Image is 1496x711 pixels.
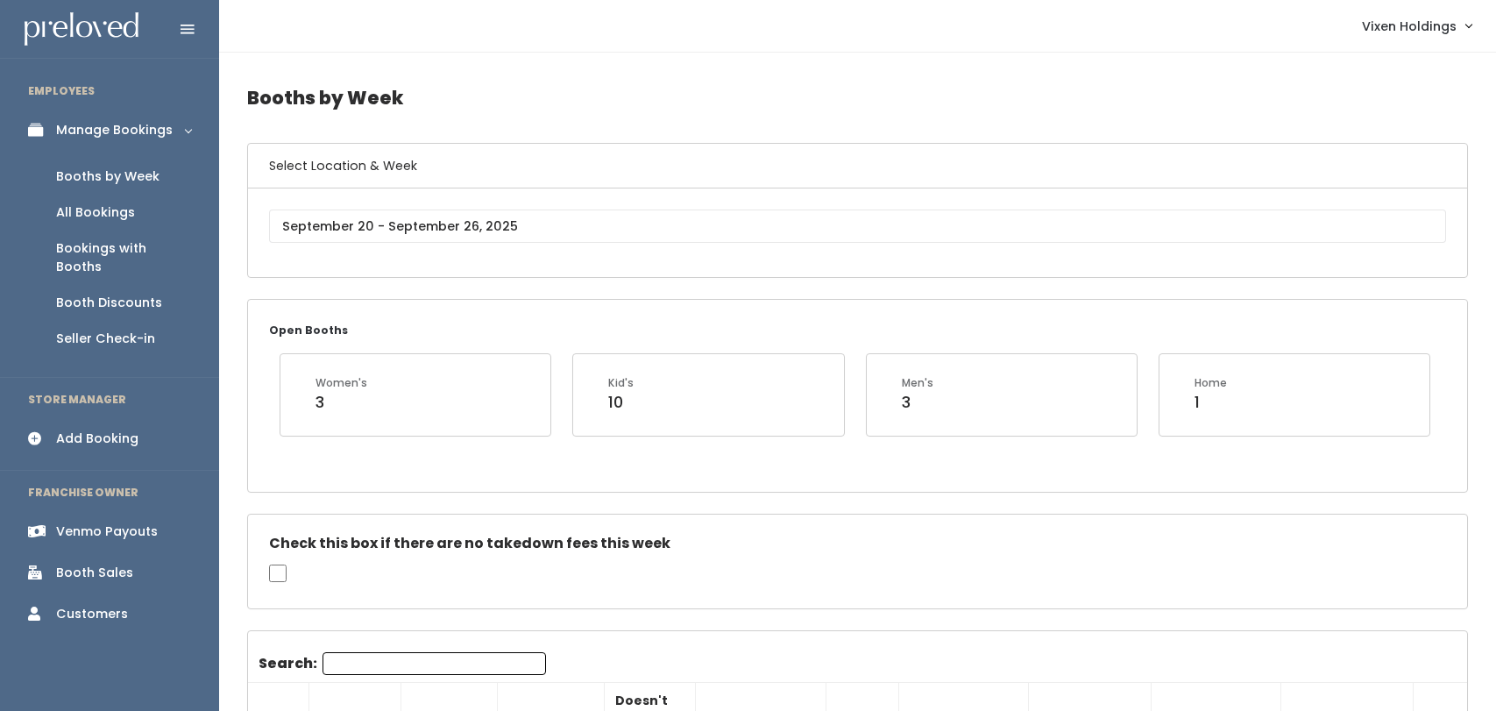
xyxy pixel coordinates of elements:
[259,652,546,675] label: Search:
[56,167,160,186] div: Booths by Week
[56,564,133,582] div: Booth Sales
[1344,7,1489,45] a: Vixen Holdings
[323,652,546,675] input: Search:
[25,12,138,46] img: preloved logo
[56,523,158,541] div: Venmo Payouts
[56,294,162,312] div: Booth Discounts
[56,239,191,276] div: Bookings with Booths
[56,121,173,139] div: Manage Bookings
[316,391,367,414] div: 3
[269,536,1446,551] h5: Check this box if there are no takedown fees this week
[269,210,1446,243] input: September 20 - September 26, 2025
[902,391,933,414] div: 3
[1362,17,1457,36] span: Vixen Holdings
[248,144,1467,188] h6: Select Location & Week
[247,74,1468,122] h4: Booths by Week
[608,375,634,391] div: Kid's
[56,203,135,222] div: All Bookings
[56,430,138,448] div: Add Booking
[316,375,367,391] div: Women's
[1195,391,1227,414] div: 1
[269,323,348,338] small: Open Booths
[902,375,933,391] div: Men's
[1195,375,1227,391] div: Home
[56,330,155,348] div: Seller Check-in
[56,605,128,623] div: Customers
[608,391,634,414] div: 10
